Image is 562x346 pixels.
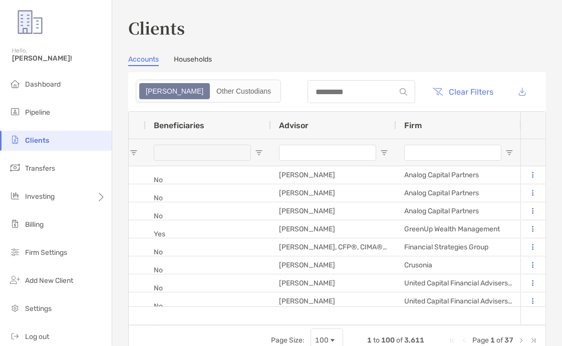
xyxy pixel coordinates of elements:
span: [PERSON_NAME]! [12,54,106,63]
div: Last Page [529,336,537,344]
img: input icon [400,88,407,96]
button: Clear Filters [425,81,501,103]
h3: Clients [128,16,546,39]
a: Accounts [128,55,159,66]
button: Open Filter Menu [255,149,263,157]
span: 1 [367,336,372,344]
span: Transfers [25,164,55,173]
span: Beneficiaries [154,121,204,130]
p: No [154,282,263,294]
span: Firm Settings [25,248,67,257]
span: Dashboard [25,80,61,89]
span: of [496,336,503,344]
img: pipeline icon [9,106,21,118]
button: Open Filter Menu [380,149,388,157]
span: Firm [404,121,422,130]
div: Other Custodians [211,84,276,98]
img: dashboard icon [9,78,21,90]
div: [PERSON_NAME] [271,256,396,274]
div: Zoe [140,84,209,98]
button: Open Filter Menu [505,149,513,157]
p: No [154,246,263,258]
span: Settings [25,304,52,313]
input: Advisor Filter Input [279,145,376,161]
input: Firm Filter Input [404,145,501,161]
p: No [154,300,263,312]
p: Yes [154,228,263,240]
div: [PERSON_NAME], CFP®, CIMA®, ChFC®, CAP®, MSFS [271,238,396,256]
div: United Capital Financial Advisers, LLC [396,274,521,292]
img: add_new_client icon [9,274,21,286]
div: [PERSON_NAME] [271,166,396,184]
div: Next Page [517,336,525,344]
img: logout icon [9,330,21,342]
img: transfers icon [9,162,21,174]
div: [PERSON_NAME] [271,202,396,220]
div: First Page [448,336,456,344]
img: settings icon [9,302,21,314]
p: No [154,174,263,186]
div: United Capital Financial Advisers, LLC [396,292,521,310]
img: firm-settings icon [9,246,21,258]
button: Open Filter Menu [130,149,138,157]
div: segmented control [136,80,281,103]
div: Page Size: [271,336,305,344]
div: Analog Capital Partners [396,166,521,184]
div: [PERSON_NAME] [271,184,396,202]
span: Billing [25,220,44,229]
div: 100 [315,336,329,344]
img: Zoe Logo [12,4,48,40]
div: [PERSON_NAME] [271,220,396,238]
img: billing icon [9,218,21,230]
span: 3,611 [404,336,424,344]
p: No [154,210,263,222]
div: Financial Strategies Group [396,238,521,256]
span: Investing [25,192,55,201]
span: Clients [25,136,49,145]
div: GreenUp Wealth Management [396,220,521,238]
img: investing icon [9,190,21,202]
div: [PERSON_NAME] [271,274,396,292]
div: Crusonia [396,256,521,274]
div: [PERSON_NAME] [271,292,396,310]
a: Households [174,55,212,66]
span: Advisor [279,121,309,130]
span: 37 [504,336,513,344]
span: Log out [25,332,49,341]
span: 1 [490,336,495,344]
span: of [396,336,403,344]
div: Analog Capital Partners [396,184,521,202]
div: Analog Capital Partners [396,202,521,220]
span: Add New Client [25,276,73,285]
p: No [154,264,263,276]
span: Pipeline [25,108,50,117]
div: Previous Page [460,336,468,344]
p: No [154,192,263,204]
span: to [373,336,380,344]
img: clients icon [9,134,21,146]
span: Page [472,336,489,344]
span: 100 [381,336,395,344]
